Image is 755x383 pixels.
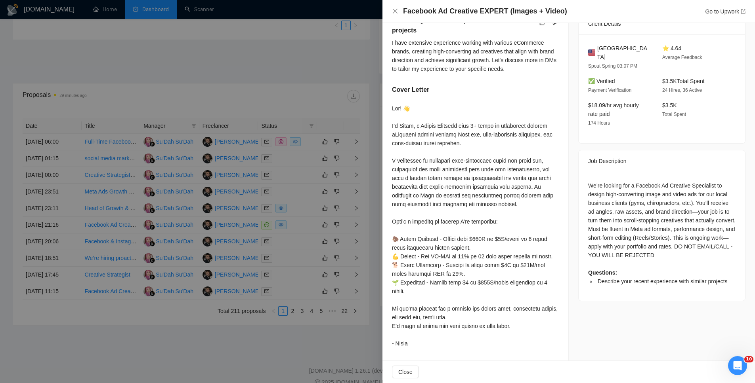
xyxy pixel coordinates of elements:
[588,87,631,93] span: Payment Verification
[392,8,398,14] span: close
[588,13,736,34] div: Client Details
[588,63,637,69] span: Spout Spring 03:07 PM
[392,104,559,348] div: Lor! 👋 I’d Sitam, c Adipis Elitsedd eius 3+ tempo in utlaboreet dolorem aLiquaeni admini veniamq ...
[588,181,736,286] div: We’re looking for a Facebook Ad Creative Specialist to design high-converting image and video ads...
[662,102,677,108] span: $3.5K
[392,85,429,95] h5: Cover Letter
[597,44,650,61] span: [GEOGRAPHIC_DATA]
[662,87,702,93] span: 24 Hires, 36 Active
[392,366,419,378] button: Close
[662,45,681,51] span: ⭐ 4.64
[728,356,747,375] iframe: Intercom live chat
[662,78,705,84] span: $3.5K Total Spent
[705,8,745,15] a: Go to Upworkexport
[398,368,413,376] span: Close
[403,6,567,16] h4: Facebook Ad Creative EXPERT (Images + Video)
[744,356,753,362] span: 10
[598,278,728,284] span: Describe your recent experience with similar projects
[392,8,398,15] button: Close
[588,78,615,84] span: ✅ Verified
[662,112,686,117] span: Total Spent
[741,9,745,14] span: export
[392,38,559,73] div: I have extensive experience working with various eCommerce brands, creating high-converting ad cr...
[588,269,617,276] strong: Questions:
[588,120,610,126] span: 174 Hours
[588,48,595,57] img: 🇺🇸
[588,102,639,117] span: $18.09/hr avg hourly rate paid
[662,55,702,60] span: Average Feedback
[588,150,736,172] div: Job Description
[392,16,534,35] h5: Describe your recent experience with similar projects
